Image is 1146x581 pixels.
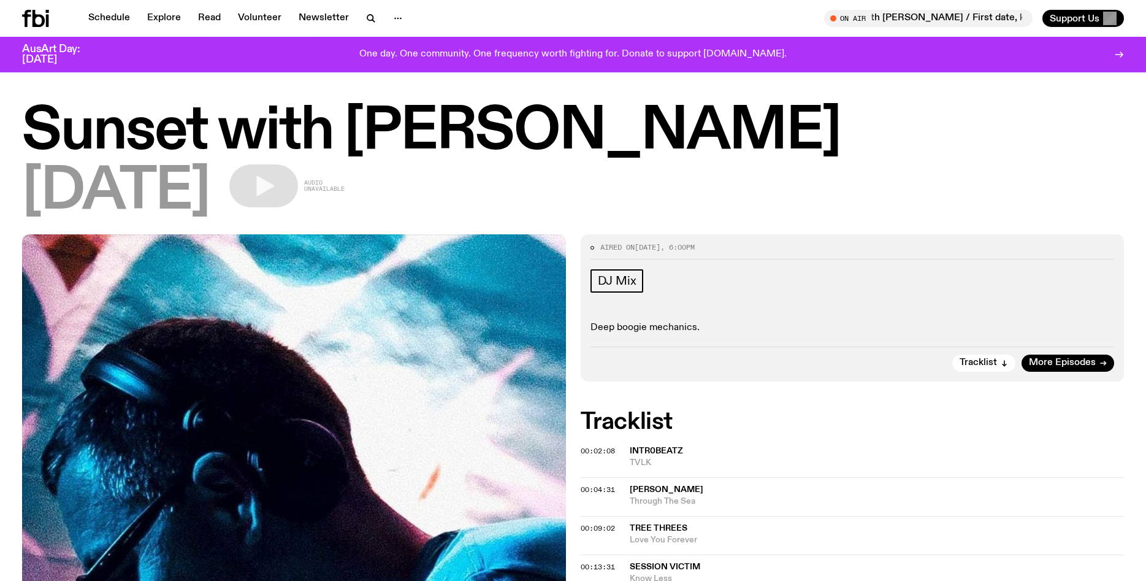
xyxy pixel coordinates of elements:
[600,242,635,252] span: Aired on
[581,446,615,456] span: 00:02:08
[598,274,636,288] span: DJ Mix
[824,10,1033,27] button: On AirLunch with [PERSON_NAME] / First date, kinda nervous!!
[960,358,997,367] span: Tracklist
[359,49,787,60] p: One day. One community. One frequency worth fighting for. Donate to support [DOMAIN_NAME].
[22,104,1124,160] h1: Sunset with [PERSON_NAME]
[581,411,1125,433] h2: Tracklist
[590,322,1115,334] p: Deep boogie mechanics.
[581,562,615,572] span: 00:13:31
[581,448,615,455] button: 00:02:08
[630,447,683,455] span: intr0beatz
[630,496,1125,507] span: Through The Sea
[630,534,1125,546] span: Love You Forever
[581,487,615,493] button: 00:04:31
[630,457,1125,469] span: TVLK
[291,10,356,27] a: Newsletter
[590,269,644,293] a: DJ Mix
[581,523,615,533] span: 00:09:02
[635,242,660,252] span: [DATE]
[1029,358,1096,367] span: More Episodes
[581,564,615,571] button: 00:13:31
[952,355,1015,372] button: Tracklist
[1050,13,1099,24] span: Support Us
[581,525,615,532] button: 00:09:02
[304,180,345,192] span: Audio unavailable
[630,563,700,571] span: Session Victim
[22,164,210,220] span: [DATE]
[81,10,137,27] a: Schedule
[22,44,101,65] h3: AusArt Day: [DATE]
[231,10,289,27] a: Volunteer
[1022,355,1114,372] a: More Episodes
[1042,10,1124,27] button: Support Us
[191,10,228,27] a: Read
[140,10,188,27] a: Explore
[630,524,687,533] span: Tree Threes
[630,485,703,494] span: [PERSON_NAME]
[581,485,615,494] span: 00:04:31
[660,242,695,252] span: , 6:00pm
